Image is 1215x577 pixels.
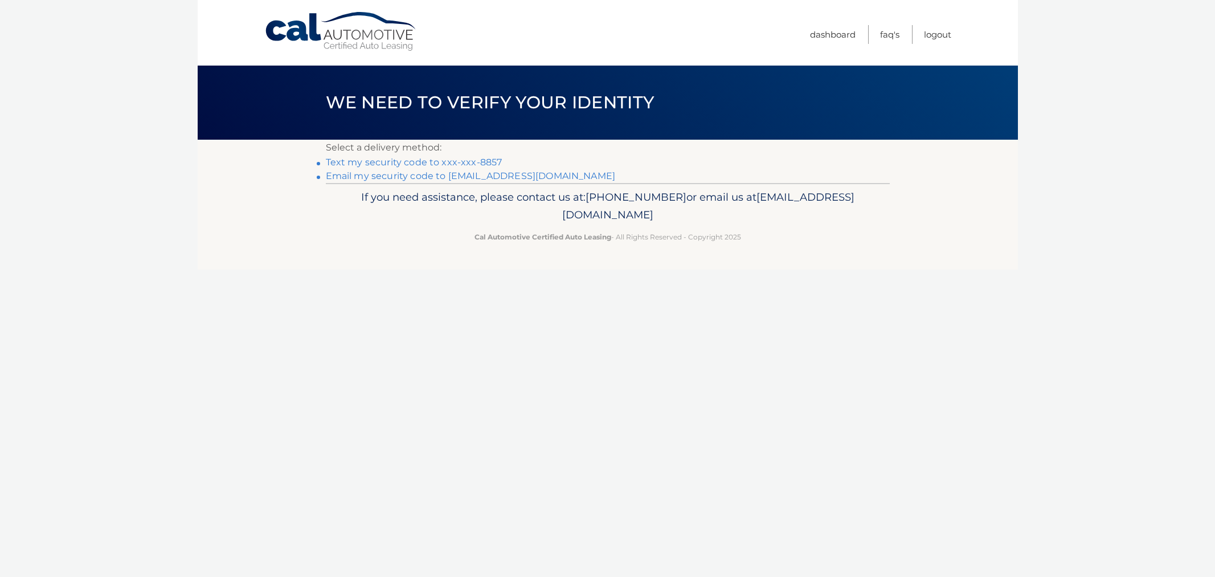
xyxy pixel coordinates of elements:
span: We need to verify your identity [326,92,654,113]
a: Email my security code to [EMAIL_ADDRESS][DOMAIN_NAME] [326,170,616,181]
p: - All Rights Reserved - Copyright 2025 [333,231,882,243]
a: FAQ's [880,25,899,44]
span: [PHONE_NUMBER] [586,190,686,204]
a: Text my security code to xxx-xxx-8857 [326,157,502,168]
strong: Cal Automotive Certified Auto Leasing [474,233,611,241]
a: Logout [924,25,951,44]
a: Dashboard [810,25,856,44]
p: Select a delivery method: [326,140,890,156]
p: If you need assistance, please contact us at: or email us at [333,188,882,225]
a: Cal Automotive [264,11,418,52]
